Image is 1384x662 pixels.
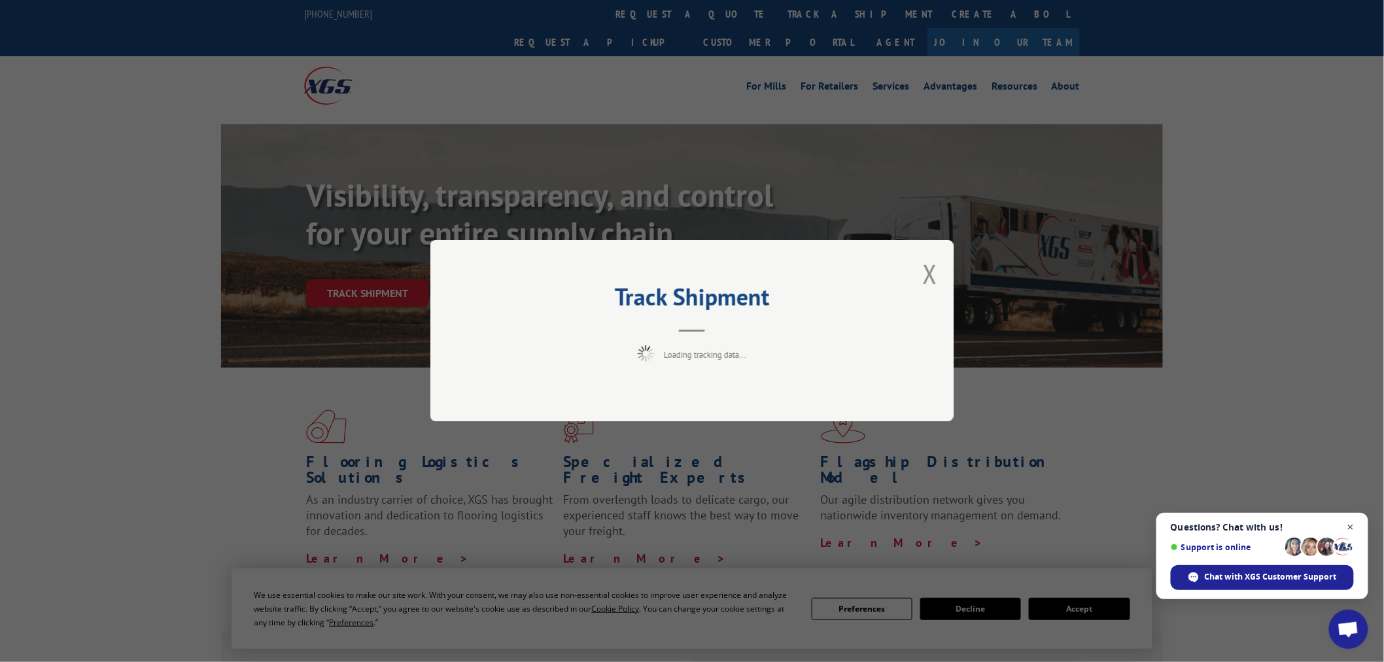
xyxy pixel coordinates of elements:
[1343,519,1359,536] span: Close chat
[1171,565,1354,590] div: Chat with XGS Customer Support
[1171,522,1354,532] span: Questions? Chat with us!
[638,346,654,362] img: xgs-loading
[923,256,937,291] button: Close modal
[496,288,888,313] h2: Track Shipment
[1329,610,1368,649] div: Open chat
[1171,542,1281,552] span: Support is online
[1205,571,1337,583] span: Chat with XGS Customer Support
[664,350,746,361] span: Loading tracking data...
